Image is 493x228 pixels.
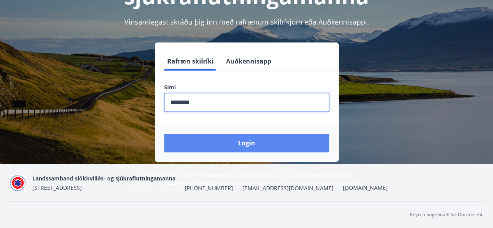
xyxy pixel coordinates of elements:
[32,184,82,191] span: [STREET_ADDRESS]
[410,211,484,218] p: Keyrt á hugbúnaði frá Dorado ehf.
[32,175,175,182] span: Landssamband slökkviliðs- og sjúkraflutningamanna
[223,52,274,71] button: Auðkennisapp
[164,83,329,91] label: Sími
[131,171,362,186] span: Með því að skrá þig inn samþykkir þú að upplýsingar um þig séu meðhöndlaðar í samræmi við Landssa...
[343,184,388,191] a: [DOMAIN_NAME]
[124,17,369,27] span: Vinsamlegast skráðu þig inn með rafrænum skilríkjum eða Auðkennisappi.
[242,184,334,192] span: [EMAIL_ADDRESS][DOMAIN_NAME]
[164,134,329,152] button: Login
[185,184,233,192] span: [PHONE_NUMBER]
[164,52,217,71] button: Rafræn skilríki
[9,175,26,191] img: 5co5o51sp293wvT0tSE6jRQ7d6JbxoluH3ek357x.png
